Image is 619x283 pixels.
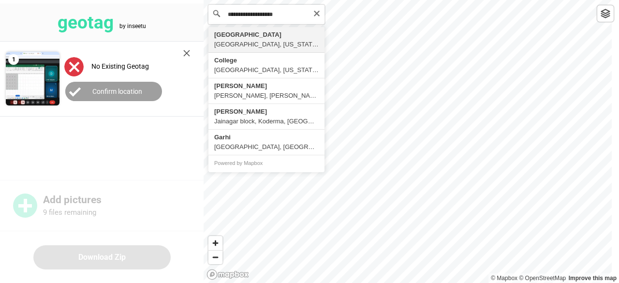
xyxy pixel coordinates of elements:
div: [PERSON_NAME] [214,81,319,91]
div: [GEOGRAPHIC_DATA] [214,30,319,40]
tspan: by inseetu [119,23,146,30]
label: No Existing Geotag [91,62,149,70]
img: uploadImagesAlt [64,57,84,76]
div: Garhi [214,133,319,142]
a: Mapbox [491,275,517,282]
div: [PERSON_NAME] [214,107,319,117]
a: OpenStreetMap [519,275,566,282]
button: Zoom out [208,250,222,264]
div: College [214,56,319,65]
input: Search [208,5,324,24]
div: [PERSON_NAME], [PERSON_NAME], [GEOGRAPHIC_DATA], [GEOGRAPHIC_DATA] [214,91,319,101]
div: [GEOGRAPHIC_DATA], [US_STATE] 47713, [GEOGRAPHIC_DATA] [214,65,319,75]
label: Confirm location [92,88,142,95]
span: Zoom out [208,251,222,264]
img: 2Q== [6,52,59,105]
a: Map feedback [569,275,617,282]
img: cross [183,50,190,57]
button: Zoom in [208,236,222,250]
div: Jainagar block, Koderma, [GEOGRAPHIC_DATA], [GEOGRAPHIC_DATA] [214,117,319,126]
a: Powered by Mapbox [214,160,263,166]
img: toggleLayer [601,9,610,18]
button: Confirm location [65,82,162,101]
div: [GEOGRAPHIC_DATA], [US_STATE][GEOGRAPHIC_DATA], [GEOGRAPHIC_DATA] [214,40,319,49]
a: Mapbox logo [206,269,249,280]
tspan: geotag [58,12,114,33]
span: 1 [8,54,19,65]
div: [GEOGRAPHIC_DATA], [GEOGRAPHIC_DATA] [214,142,319,152]
button: Clear [313,8,321,17]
